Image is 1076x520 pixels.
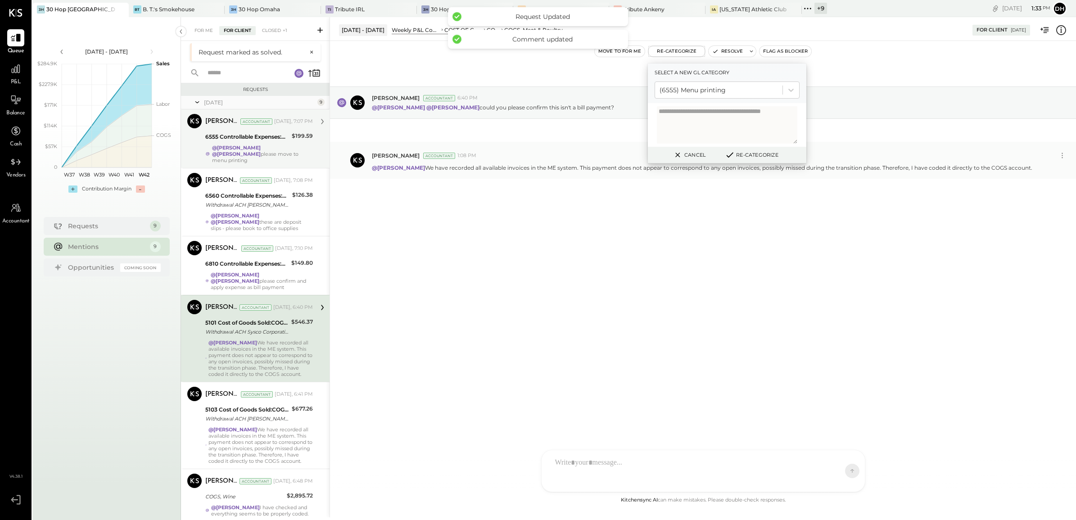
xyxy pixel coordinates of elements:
[1002,4,1050,13] div: [DATE]
[240,304,271,311] div: Accountant
[722,149,781,160] button: Re-Categorize
[423,95,455,101] div: Accountant
[392,26,440,34] div: Weekly P&L Comparison
[339,24,387,36] div: [DATE] - [DATE]
[0,60,31,86] a: P&L
[205,259,289,268] div: 6810 Controllable Expenses:Repairs & Maintenance:Repair & Maintenance, Equipment
[709,46,746,57] button: Resolve
[185,86,325,93] div: Requests
[595,46,645,57] button: Move to for me
[205,405,289,414] div: 5103 Cost of Goods Sold:COGS, Produce
[190,26,217,35] div: For Me
[156,132,171,138] text: COGS
[229,5,237,14] div: 3H
[444,26,482,34] div: COST OF GOODS SOLD (COGS)
[205,117,239,126] div: [PERSON_NAME]
[44,102,57,108] text: $171K
[205,303,238,312] div: [PERSON_NAME]
[372,104,614,111] p: could you please confirm this isn't a bill payment?
[68,222,145,231] div: Requests
[68,242,145,251] div: Mentions
[212,145,313,163] div: please move to menu printing
[78,172,90,178] text: W38
[205,414,289,423] div: Withdrawal ACH [PERSON_NAME] FRESH F/ Withdrawal ACH [PERSON_NAME] FRESH F/TYPE: J2615 RCUR CO: L
[760,46,811,57] button: Flag as Blocker
[6,109,25,118] span: Balance
[372,164,1032,172] p: We have recorded all available invoices in the ME system. This payment does not appear to corresp...
[211,271,259,278] strong: @[PERSON_NAME]
[124,172,134,178] text: W41
[710,5,718,14] div: IA
[372,94,420,102] span: [PERSON_NAME]
[614,5,622,14] div: TA
[372,164,425,171] strong: @[PERSON_NAME]
[143,5,194,13] div: B. T.'s Smokehouse
[204,99,315,106] div: [DATE]
[211,278,259,284] strong: @[PERSON_NAME]
[133,5,141,14] div: BT
[208,426,313,464] div: We have recorded all available invoices in the ME system. This payment does not appear to corresp...
[426,104,479,111] strong: @[PERSON_NAME]
[6,172,26,180] span: Vendors
[205,176,238,185] div: [PERSON_NAME]
[11,78,21,86] span: P&L
[2,217,30,226] span: Accountant
[457,152,476,159] span: 1:08 PM
[205,318,289,327] div: 5101 Cost of Goods Sold:COGS, Meat & Poultry
[527,5,557,13] div: 30 Hop IRL
[211,504,260,511] strong: @[PERSON_NAME]
[240,118,272,125] div: Accountant
[372,104,425,111] strong: @[PERSON_NAME]
[150,221,161,231] div: 9
[211,271,313,290] div: please confirm and apply expense as bill payment
[623,5,665,13] div: Tribute Ankeny
[120,263,161,272] div: Coming Soon
[241,245,273,252] div: Accountant
[291,258,313,267] div: $149.80
[240,177,272,184] div: Accountant
[39,81,57,87] text: $227.9K
[205,327,289,336] div: Withdrawal ACH Sysco Corporatio/ Withdrawal ACH Sysco Corporatio/TYPE: Payment CO: Sysc
[205,492,284,501] div: COGS, Wine
[292,131,313,140] div: $199.59
[211,213,313,231] div: these are deposit slips - please book to office supplies
[199,48,305,57] div: Request marked as solved.
[37,5,45,14] div: 3H
[648,46,705,57] button: Re-Categorize
[1053,1,1067,16] button: Dh
[274,118,313,125] div: [DATE], 7:07 PM
[457,95,478,102] span: 6:40 PM
[240,478,271,484] div: Accountant
[305,48,314,56] button: ×
[283,27,287,34] span: +1
[518,5,526,14] div: 3H
[68,263,116,272] div: Opportunities
[335,5,365,13] div: Tribute IRL
[212,151,261,157] strong: @[PERSON_NAME]
[211,213,259,219] strong: @[PERSON_NAME]
[0,154,31,180] a: Vendors
[292,190,313,199] div: $126.38
[205,191,289,200] div: 6560 Controllable Expenses:General & Administrative Expenses:Bank Charges & Fees
[0,199,31,226] a: Accountant
[82,185,131,193] div: Contribution Margin
[431,5,473,13] div: 30 Hop Ankeny
[93,172,104,178] text: W39
[205,390,239,399] div: [PERSON_NAME]
[258,26,292,35] div: Closed
[275,391,313,398] div: [DATE], 6:41 PM
[991,4,1000,13] div: copy link
[136,185,145,193] div: -
[317,99,325,106] div: 9
[0,122,31,149] a: Cash
[0,91,31,118] a: Balance
[719,5,787,13] div: [US_STATE] Athletic Club
[219,26,256,35] div: For Client
[109,172,120,178] text: W40
[326,5,334,14] div: TI
[239,5,280,13] div: 30 Hop Omaha
[208,339,257,346] strong: @[PERSON_NAME]
[205,200,289,209] div: Withdrawal ACH [PERSON_NAME]/[PERSON_NAME] [PERSON_NAME]/TYPE: CHK ORDER CO: HARL
[205,132,289,141] div: 6555 Controllable Expenses:General & Administrative Expenses:Menu printing
[68,48,145,55] div: [DATE] - [DATE]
